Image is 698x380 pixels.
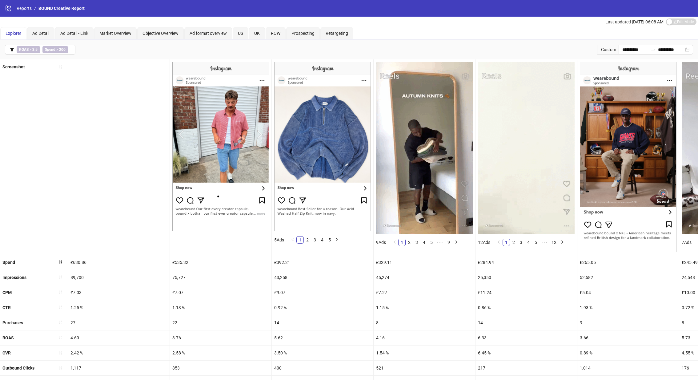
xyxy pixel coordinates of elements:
li: 3 [517,239,525,246]
li: / [34,5,36,12]
button: left [289,236,296,244]
a: 2 [406,239,413,246]
a: 2 [304,236,311,243]
span: BOUND Creative Report [38,6,85,11]
div: 2.58 % [170,346,271,360]
span: to [651,47,656,52]
div: 0.92 % [272,300,373,315]
div: £7.27 [374,285,475,300]
div: 3.66 [577,330,679,345]
div: 853 [170,361,271,375]
span: ••• [435,239,445,246]
li: Next 5 Pages [540,239,549,246]
span: ••• [540,239,549,246]
div: £284.94 [475,255,577,270]
div: 25,350 [475,270,577,285]
div: 3.50 % [272,346,373,360]
a: 1 [399,239,405,246]
img: Screenshot 120231802707370173 [478,62,575,234]
a: 12 [550,239,558,246]
img: Screenshot 120232383329460173 [580,62,676,252]
b: ROAS [19,47,29,52]
span: Market Overview [99,31,131,36]
a: 4 [319,236,326,243]
span: 9 Ads [376,240,386,245]
li: 3 [413,239,420,246]
div: £329.11 [374,255,475,270]
span: > [17,46,40,53]
div: 1.13 % [170,300,271,315]
img: Screenshot 120230572636700173 [274,62,371,231]
span: left [291,238,295,241]
div: 45,274 [374,270,475,285]
div: 1.15 % [374,300,475,315]
div: 6.45 % [475,346,577,360]
b: 200 [59,47,66,52]
button: right [452,239,460,246]
li: Previous Page [391,239,398,246]
div: 217 [475,361,577,375]
li: Next 5 Pages [435,239,445,246]
div: 1,117 [68,361,170,375]
div: £9.07 [272,285,373,300]
b: CPM [2,290,12,295]
div: £265.05 [577,255,679,270]
div: 4.60 [68,330,170,345]
li: Next Page [333,236,341,244]
div: 1.93 % [577,300,679,315]
div: £5.04 [577,285,679,300]
div: 4.16 [374,330,475,345]
span: UK [254,31,260,36]
a: 3 [518,239,524,246]
span: sort-ascending [58,366,62,370]
div: £11.24 [475,285,577,300]
a: 9 [445,239,452,246]
b: CVR [2,350,11,355]
span: Ad format overview [190,31,227,36]
div: 8 [374,315,475,330]
span: sort-ascending [58,320,62,325]
div: 52,582 [577,270,679,285]
span: right [335,238,339,241]
a: 3 [311,236,318,243]
div: 14 [272,315,373,330]
div: 400 [272,361,373,375]
li: 9 [445,239,452,246]
span: sort-ascending [58,335,62,340]
div: £535.32 [170,255,271,270]
button: right [559,239,566,246]
b: Impressions [2,275,26,280]
span: Prospecting [291,31,315,36]
div: £630.86 [68,255,170,270]
li: 1 [503,239,510,246]
b: CTR [2,305,11,310]
span: left [497,240,501,244]
span: sort-ascending [58,305,62,309]
b: Spend [2,260,15,265]
div: 89,700 [68,270,170,285]
li: 2 [406,239,413,246]
a: 5 [326,236,333,243]
b: Screenshot [2,64,25,69]
span: Explorer [6,31,21,36]
div: 0.86 % [475,300,577,315]
li: 1 [398,239,406,246]
div: 1,014 [577,361,679,375]
span: US [238,31,243,36]
div: £7.03 [68,285,170,300]
span: Ad Detail [32,31,49,36]
button: left [391,239,398,246]
div: 14 [475,315,577,330]
span: sort-ascending [58,290,62,294]
a: 1 [297,236,303,243]
button: ROAS > 3.5Spend > 200 [5,45,75,55]
div: 0.89 % [577,346,679,360]
b: ROAS [2,335,14,340]
li: Next Page [559,239,566,246]
span: 7 Ads [682,240,692,245]
button: left [495,239,503,246]
div: 43,258 [272,270,373,285]
a: 4 [525,239,532,246]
